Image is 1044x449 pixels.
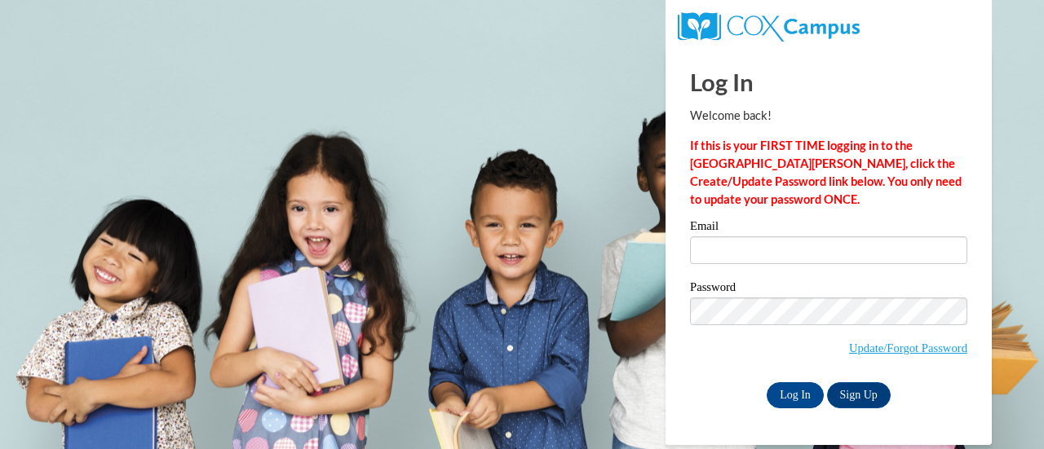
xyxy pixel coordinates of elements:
a: Update/Forgot Password [849,341,967,354]
label: Password [690,281,967,297]
label: Email [690,220,967,236]
input: Log In [767,382,824,408]
a: Sign Up [827,382,891,408]
h1: Log In [690,65,967,99]
p: Welcome back! [690,107,967,125]
img: COX Campus [678,12,860,42]
strong: If this is your FIRST TIME logging in to the [GEOGRAPHIC_DATA][PERSON_NAME], click the Create/Upd... [690,139,962,206]
a: COX Campus [678,19,860,33]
